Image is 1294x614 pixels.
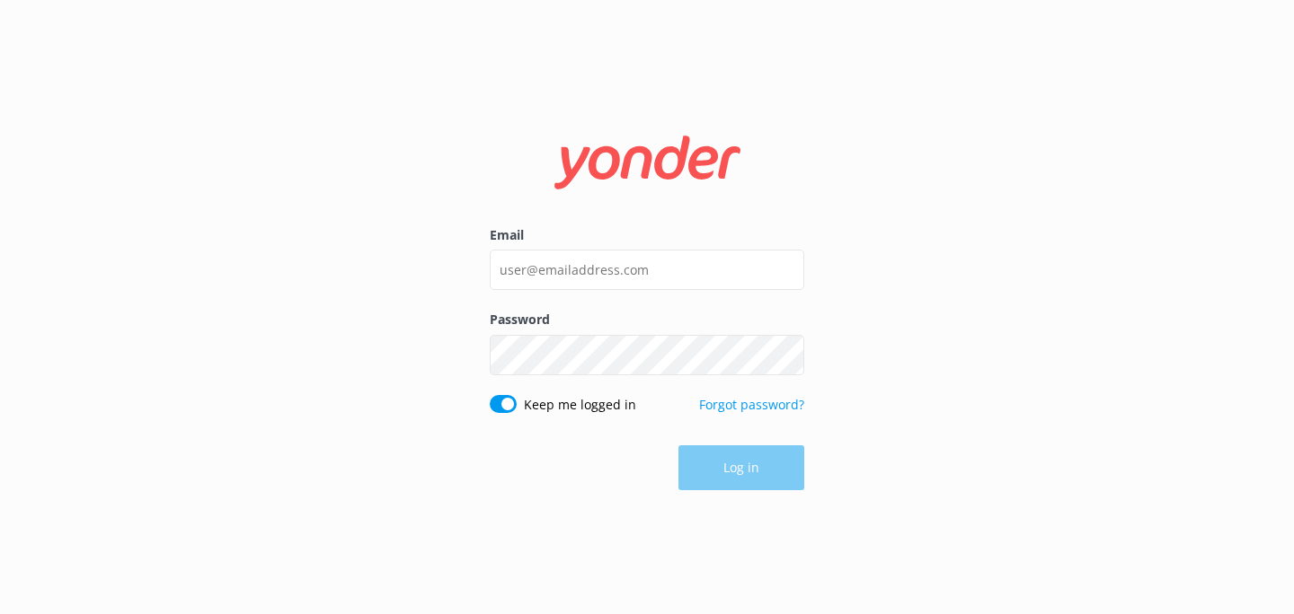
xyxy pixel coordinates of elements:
[490,250,804,290] input: user@emailaddress.com
[490,225,804,245] label: Email
[768,337,804,373] button: Show password
[699,396,804,413] a: Forgot password?
[490,310,804,329] label: Password
[524,395,636,415] label: Keep me logged in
